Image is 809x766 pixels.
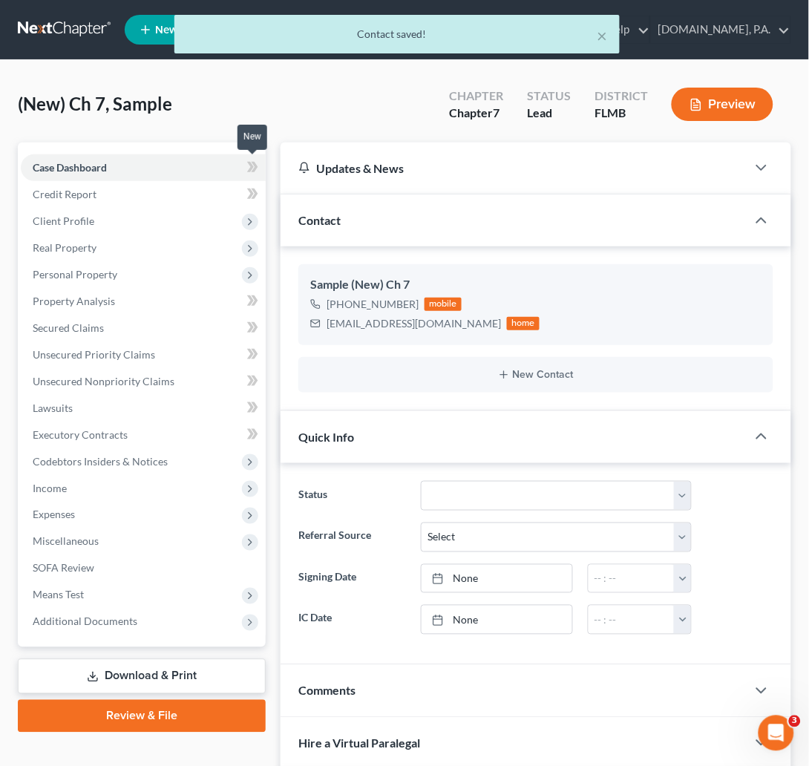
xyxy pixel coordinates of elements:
[595,105,648,122] div: FLMB
[33,615,137,628] span: Additional Documents
[589,606,675,634] input: -- : --
[21,395,266,422] a: Lawsuits
[21,181,266,208] a: Credit Report
[298,213,341,227] span: Contact
[33,508,75,521] span: Expenses
[21,288,266,315] a: Property Analysis
[759,716,794,751] iframe: Intercom live chat
[33,482,67,494] span: Income
[33,188,96,200] span: Credit Report
[507,317,540,330] div: home
[672,88,773,121] button: Preview
[33,589,84,601] span: Means Test
[449,105,503,122] div: Chapter
[21,154,266,181] a: Case Dashboard
[33,295,115,307] span: Property Analysis
[527,105,571,122] div: Lead
[310,276,761,294] div: Sample (New) Ch 7
[21,315,266,341] a: Secured Claims
[789,716,801,727] span: 3
[493,105,500,120] span: 7
[21,341,266,368] a: Unsecured Priority Claims
[33,562,94,574] span: SOFA Review
[589,565,675,593] input: -- : --
[422,606,572,634] a: None
[33,268,117,281] span: Personal Property
[298,736,420,750] span: Hire a Virtual Paralegal
[327,297,419,312] div: [PHONE_NUMBER]
[33,215,94,227] span: Client Profile
[33,375,174,387] span: Unsecured Nonpriority Claims
[298,684,356,698] span: Comments
[33,455,168,468] span: Codebtors Insiders & Notices
[422,565,572,593] a: None
[298,430,354,444] span: Quick Info
[327,316,501,331] div: [EMAIL_ADDRESS][DOMAIN_NAME]
[33,402,73,414] span: Lawsuits
[595,88,648,105] div: District
[18,93,172,114] span: (New) Ch 7, Sample
[291,481,413,511] label: Status
[291,605,413,635] label: IC Date
[33,241,96,254] span: Real Property
[310,369,761,381] button: New Contact
[238,125,267,149] div: New
[291,523,413,552] label: Referral Source
[33,321,104,334] span: Secured Claims
[18,700,266,733] a: Review & File
[597,27,608,45] button: ×
[527,88,571,105] div: Status
[21,555,266,582] a: SOFA Review
[298,160,729,176] div: Updates & News
[449,88,503,105] div: Chapter
[33,161,107,174] span: Case Dashboard
[18,659,266,694] a: Download & Print
[33,428,128,441] span: Executory Contracts
[33,348,155,361] span: Unsecured Priority Claims
[425,298,462,311] div: mobile
[33,535,99,548] span: Miscellaneous
[21,422,266,448] a: Executory Contracts
[21,368,266,395] a: Unsecured Nonpriority Claims
[186,27,608,42] div: Contact saved!
[291,564,413,594] label: Signing Date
